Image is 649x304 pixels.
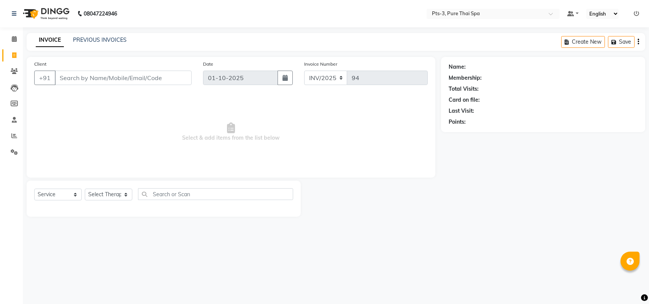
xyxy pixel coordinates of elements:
[203,61,213,68] label: Date
[449,63,466,71] div: Name:
[561,36,605,48] button: Create New
[449,74,482,82] div: Membership:
[84,3,117,24] b: 08047224946
[617,274,641,296] iframe: chat widget
[304,61,337,68] label: Invoice Number
[34,61,46,68] label: Client
[449,118,466,126] div: Points:
[449,96,480,104] div: Card on file:
[34,94,428,170] span: Select & add items from the list below
[449,107,474,115] div: Last Visit:
[34,71,56,85] button: +91
[55,71,192,85] input: Search by Name/Mobile/Email/Code
[608,36,635,48] button: Save
[138,188,293,200] input: Search or Scan
[73,36,127,43] a: PREVIOUS INVOICES
[449,85,479,93] div: Total Visits:
[36,33,64,47] a: INVOICE
[19,3,71,24] img: logo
